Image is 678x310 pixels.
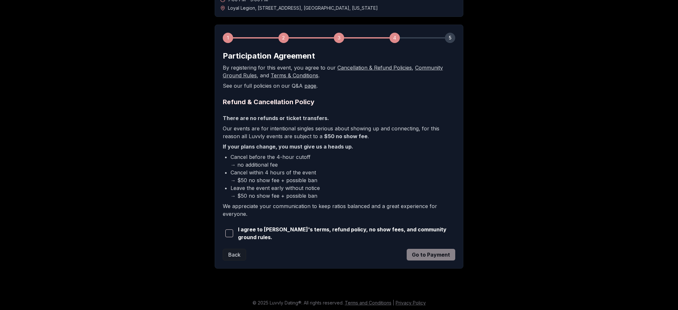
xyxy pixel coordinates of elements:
a: Terms & Conditions [271,72,318,79]
button: Back [223,249,246,260]
p: If your plans change, you must give us a heads up. [223,143,455,150]
p: We appreciate your communication to keep ratios balanced and a great experience for everyone. [223,202,455,218]
p: See our full policies on our Q&A . [223,82,455,90]
h2: Refund & Cancellation Policy [223,97,455,106]
li: Cancel within 4 hours of the event → $50 no show fee + possible ban [231,169,455,184]
h2: Participation Agreement [223,51,455,61]
div: 1 [223,33,233,43]
p: By registering for this event, you agree to our , , and . [223,64,455,79]
span: Loyal Legion , [STREET_ADDRESS] , [GEOGRAPHIC_DATA] , [US_STATE] [228,5,378,11]
a: Cancellation & Refund Policies [337,64,412,71]
div: 4 [390,33,400,43]
a: page [304,83,316,89]
div: 2 [278,33,289,43]
li: Leave the event early without notice → $50 no show fee + possible ban [231,184,455,200]
a: Privacy Policy [396,300,426,305]
div: 5 [445,33,455,43]
a: Terms and Conditions [345,300,391,305]
span: | [393,300,394,305]
li: Cancel before the 4-hour cutoff → no additional fee [231,153,455,169]
p: There are no refunds or ticket transfers. [223,114,455,122]
b: $50 no show fee [324,133,367,139]
div: 3 [334,33,344,43]
p: Our events are for intentional singles serious about showing up and connecting, for this reason a... [223,125,455,140]
span: I agree to [PERSON_NAME]'s terms, refund policy, no show fees, and community ground rules. [238,226,455,241]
